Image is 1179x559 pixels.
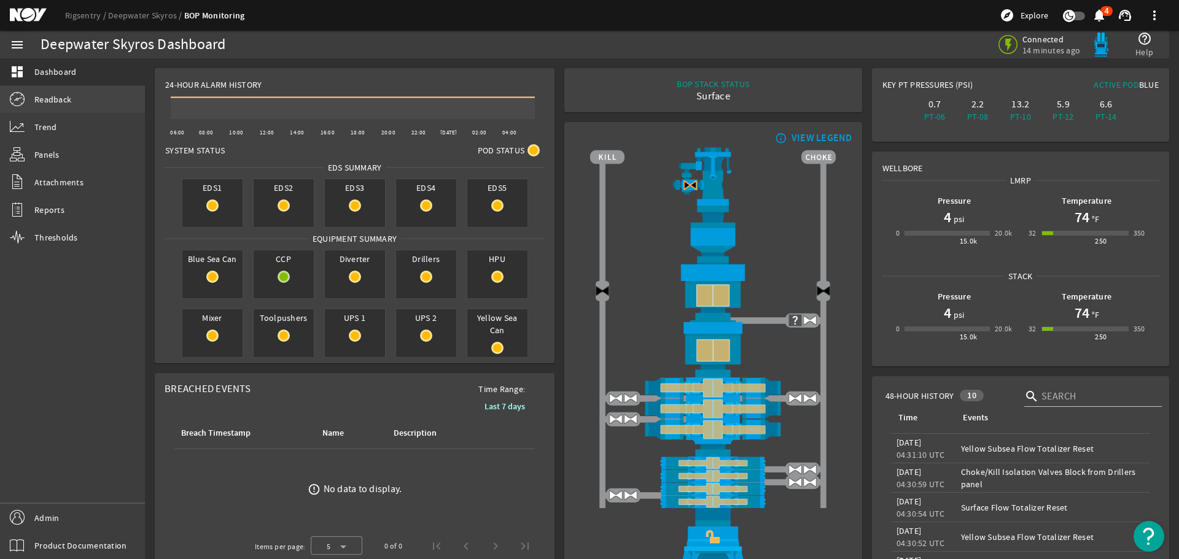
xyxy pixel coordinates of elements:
text: 12:00 [260,129,274,136]
img: UnknownValve.png [788,313,803,328]
img: ValveOpen.png [788,391,803,406]
img: ValveOpen.png [803,475,817,490]
div: 20.0k [995,323,1013,335]
img: ValveOpen.png [788,462,803,477]
span: EDS4 [396,179,456,196]
text: 02:00 [472,129,486,136]
span: 24-Hour Alarm History [165,79,262,91]
img: LowerAnnularCloseBlock.png [590,320,836,377]
div: Surface Flow Totalizer Reset [961,501,1145,514]
span: Diverter [325,250,385,268]
img: Valve2CloseBlock.png [683,178,698,193]
span: Drillers [396,250,456,268]
img: ValveOpen.png [609,391,623,406]
span: HPU [467,250,527,268]
h1: 74 [1075,207,1089,227]
button: Last 7 days [475,395,535,417]
div: 6.6 [1087,98,1125,110]
div: 2.2 [959,98,997,110]
text: 14:00 [290,129,304,136]
button: Open Resource Center [1134,521,1164,552]
legacy-datetime-component: [DATE] [897,437,922,448]
div: Breach Timestamp [181,426,251,440]
div: 0 of 0 [384,540,402,552]
mat-icon: dashboard [10,64,25,79]
span: Explore [1021,9,1048,21]
span: °F [1089,213,1100,225]
span: System Status [165,144,225,156]
span: EDS SUMMARY [324,161,386,174]
div: 5.9 [1045,98,1083,110]
div: Events [963,411,988,425]
div: 20.0k [995,227,1013,239]
div: 0.7 [916,98,954,110]
img: ValveOpen.png [609,412,623,426]
legacy-datetime-component: 04:31:10 UTC [897,449,945,460]
div: Time [897,411,946,425]
text: [DATE] [440,129,457,136]
text: 20:00 [381,129,395,136]
span: EDS1 [182,179,243,196]
div: PT-08 [959,110,997,123]
span: EDS2 [254,179,314,196]
b: Pressure [938,291,971,303]
span: Panels [34,148,60,161]
span: UPS 1 [325,309,385,326]
span: psi [951,309,965,321]
span: Pod Status [478,144,525,156]
span: LMRP [1006,174,1035,187]
span: Blue Sea Can [182,250,243,268]
div: Breach Timestamp [179,426,306,440]
div: Choke/Kill Isolation Valves Block from Drillers panel [961,466,1145,490]
img: ValveOpen.png [623,391,638,406]
div: 10 [960,390,984,401]
div: Name [322,426,344,440]
legacy-datetime-component: [DATE] [897,525,922,536]
span: °F [1089,309,1100,321]
img: ShearRamCloseBlock.png [590,377,836,398]
img: ValveOpen.png [623,412,638,426]
img: ValveOpen.png [803,462,817,477]
b: Temperature [1062,195,1111,207]
span: Active Pod [1094,79,1139,90]
span: Toolpushers [254,309,314,326]
div: 250 [1095,331,1107,343]
img: ShearRamCloseBlock.png [590,398,836,419]
img: ValveOpen.png [788,475,803,490]
span: Time Range: [469,383,535,395]
div: 0 [896,227,900,239]
div: Wellbore [873,152,1169,174]
div: BOP STACK STATUS [677,78,749,90]
div: Description [394,426,437,440]
div: Surface [677,90,749,102]
img: ValveOpen.png [623,488,638,503]
h1: 4 [944,207,951,227]
span: Attachments [34,176,84,188]
legacy-datetime-component: 04:30:54 UTC [897,508,945,519]
span: Yellow Sea Can [467,309,527,339]
img: Bluepod.svg [1089,33,1113,57]
div: VIEW LEGEND [792,132,852,144]
b: Temperature [1062,291,1111,303]
span: 48-Hour History [885,390,954,402]
text: 06:00 [170,129,184,136]
button: more_vert [1140,1,1169,30]
img: ValveOpen.png [609,488,623,503]
span: Breached Events [165,382,251,395]
img: ShearRamCloseBlock.png [590,419,836,440]
div: 13.2 [1002,98,1040,110]
span: CCP [254,250,314,268]
div: 350 [1134,227,1145,239]
div: Key PT Pressures (PSI) [882,79,1021,96]
div: Description [392,426,480,440]
img: Valve2Close.png [595,284,610,299]
span: EDS3 [325,179,385,196]
div: No data to display. [324,483,402,495]
img: PipeRamCloseBlock.png [590,482,836,495]
img: Valve2Close.png [816,284,831,299]
legacy-datetime-component: 04:30:52 UTC [897,538,945,549]
mat-icon: support_agent [1118,8,1132,23]
img: UpperAnnularCloseBlock.png [590,263,836,320]
span: Trend [34,121,56,133]
span: Stack [1004,270,1037,282]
